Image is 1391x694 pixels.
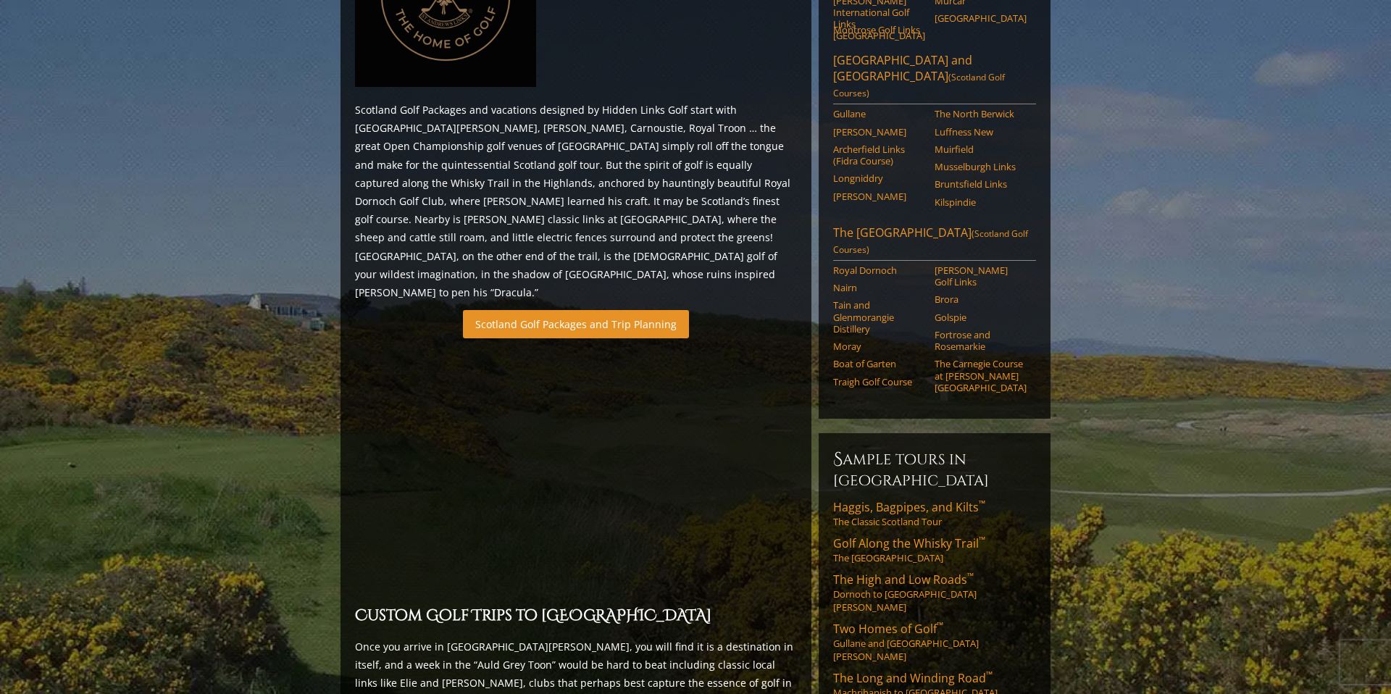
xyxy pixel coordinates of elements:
[833,499,1036,528] a: Haggis, Bagpipes, and Kilts™The Classic Scotland Tour
[935,264,1027,288] a: [PERSON_NAME] Golf Links
[935,161,1027,172] a: Musselburgh Links
[355,604,797,629] h2: Custom Golf Trips to [GEOGRAPHIC_DATA]
[833,358,925,369] a: Boat of Garten
[833,572,1036,614] a: The High and Low Roads™Dornoch to [GEOGRAPHIC_DATA][PERSON_NAME]
[833,126,925,138] a: [PERSON_NAME]
[355,347,797,595] iframe: Sir-Nick-favorite-Open-Rota-Venues
[935,126,1027,138] a: Luffness New
[833,621,943,637] span: Two Homes of Golf
[833,572,974,588] span: The High and Low Roads
[935,358,1027,393] a: The Carnegie Course at [PERSON_NAME][GEOGRAPHIC_DATA]
[935,312,1027,323] a: Golspie
[979,498,985,510] sup: ™
[833,340,925,352] a: Moray
[935,143,1027,155] a: Muirfield
[937,619,943,632] sup: ™
[935,196,1027,208] a: Kilspindie
[833,535,985,551] span: Golf Along the Whisky Trail
[935,329,1027,353] a: Fortrose and Rosemarkie
[935,108,1027,120] a: The North Berwick
[833,499,985,515] span: Haggis, Bagpipes, and Kilts
[967,570,974,582] sup: ™
[833,282,925,293] a: Nairn
[355,101,797,301] p: Scotland Golf Packages and vacations designed by Hidden Links Golf start with [GEOGRAPHIC_DATA][P...
[833,227,1028,256] span: (Scotland Golf Courses)
[833,535,1036,564] a: Golf Along the Whisky Trail™The [GEOGRAPHIC_DATA]
[986,669,993,681] sup: ™
[979,534,985,546] sup: ™
[833,448,1036,490] h6: Sample Tours in [GEOGRAPHIC_DATA]
[833,143,925,167] a: Archerfield Links (Fidra Course)
[833,670,993,686] span: The Long and Winding Road
[833,52,1036,104] a: [GEOGRAPHIC_DATA] and [GEOGRAPHIC_DATA](Scotland Golf Courses)
[833,264,925,276] a: Royal Dornoch
[833,376,925,388] a: Traigh Golf Course
[833,108,925,120] a: Gullane
[833,172,925,184] a: Longniddry
[935,293,1027,305] a: Brora
[833,24,925,35] a: Montrose Golf Links
[833,225,1036,261] a: The [GEOGRAPHIC_DATA](Scotland Golf Courses)
[463,310,689,338] a: Scotland Golf Packages and Trip Planning
[935,178,1027,190] a: Bruntsfield Links
[935,12,1027,24] a: [GEOGRAPHIC_DATA]
[833,191,925,202] a: [PERSON_NAME]
[833,621,1036,663] a: Two Homes of Golf™Gullane and [GEOGRAPHIC_DATA][PERSON_NAME]
[833,299,925,335] a: Tain and Glenmorangie Distillery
